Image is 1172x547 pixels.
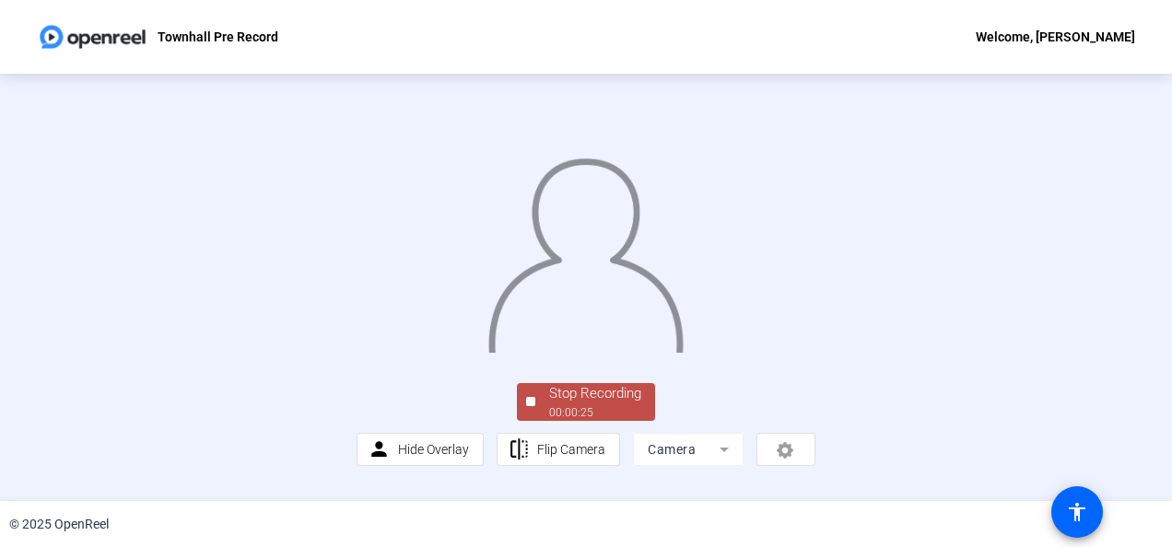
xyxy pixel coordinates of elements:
[549,383,641,404] div: Stop Recording
[398,442,469,457] span: Hide Overlay
[537,442,605,457] span: Flip Camera
[357,433,484,466] button: Hide Overlay
[1066,501,1088,523] mat-icon: accessibility
[368,438,391,461] mat-icon: person
[9,515,109,534] div: © 2025 OpenReel
[486,146,685,353] img: overlay
[37,18,148,55] img: OpenReel logo
[158,26,278,48] p: Townhall Pre Record
[549,404,641,421] div: 00:00:25
[976,26,1135,48] div: Welcome, [PERSON_NAME]
[508,438,531,461] mat-icon: flip
[517,383,655,421] button: Stop Recording00:00:25
[497,433,621,466] button: Flip Camera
